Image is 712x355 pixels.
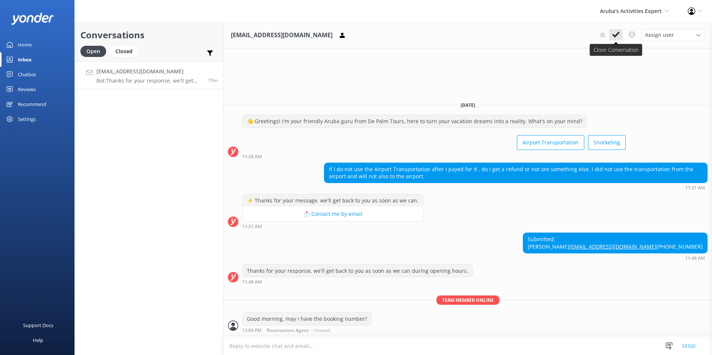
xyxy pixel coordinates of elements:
div: Reviews [18,82,36,97]
div: Inbox [18,52,32,67]
h3: [EMAIL_ADDRESS][DOMAIN_NAME] [231,31,333,40]
div: Oct 11 2025 11:48am (UTC -04:00) America/Caracas [523,255,708,260]
span: Aruba's Activities Expert [600,7,662,15]
div: Open [80,46,106,57]
div: Help [33,333,43,348]
strong: 11:48 AM [685,256,705,260]
div: Recommend [18,97,46,112]
a: [EMAIL_ADDRESS][DOMAIN_NAME] [569,243,657,250]
div: Thanks for your response, we'll get back to you as soon as we can during opening hours. [242,265,473,277]
div: Good morning, may i have the booking number? [242,313,372,325]
div: If I do not use the Airport Transportation after I payed for it , do I get a refund or not ore so... [324,163,707,183]
span: [DATE] [456,102,480,108]
div: Oct 11 2025 11:28am (UTC -04:00) America/Caracas [242,154,626,159]
button: 📩 Contact me by email [242,207,423,221]
h2: Conversations [80,28,217,42]
div: Oct 11 2025 11:48am (UTC -04:00) America/Caracas [242,279,473,284]
div: Home [18,37,32,52]
a: [EMAIL_ADDRESS][DOMAIN_NAME]Bot:Thanks for your response, we'll get back to you as soon as we can... [75,61,223,89]
a: Closed [110,47,142,55]
div: Oct 11 2025 12:04pm (UTC -04:00) America/Caracas [242,327,372,333]
span: • Unread [311,328,330,333]
button: Snorkeling [588,135,626,150]
div: Assign User [641,29,705,41]
div: Oct 11 2025 11:31am (UTC -04:00) America/Caracas [242,224,423,229]
button: Airport Transportation [517,135,584,150]
div: ⚡ Thanks for your message, we'll get back to you as soon as we can. [242,194,423,207]
strong: 12:04 PM [242,328,261,333]
img: yonder-white-logo.png [11,13,54,25]
span: Reservations Agent [267,328,309,333]
span: Oct 11 2025 11:48am (UTC -04:00) America/Caracas [208,77,217,83]
a: Open [80,47,110,55]
div: Oct 11 2025 11:31am (UTC -04:00) America/Caracas [324,185,708,190]
div: Support Docs [23,318,53,333]
strong: 11:31 AM [242,224,262,229]
span: Team member online [436,295,499,305]
span: Assign user [645,31,674,39]
h4: [EMAIL_ADDRESS][DOMAIN_NAME] [96,67,203,76]
strong: 11:28 AM [242,154,262,159]
strong: 11:48 AM [242,280,262,284]
div: Submitted: [PERSON_NAME] [PHONE_NUMBER] [523,233,707,253]
p: Bot: Thanks for your response, we'll get back to you as soon as we can during opening hours. [96,77,203,84]
strong: 11:31 AM [685,186,705,190]
div: Closed [110,46,138,57]
div: Chatbot [18,67,36,82]
div: Settings [18,112,36,127]
div: 👋 Greetings! I'm your friendly Aruba guru from De Palm Tours, here to turn your vacation dreams i... [242,115,587,128]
